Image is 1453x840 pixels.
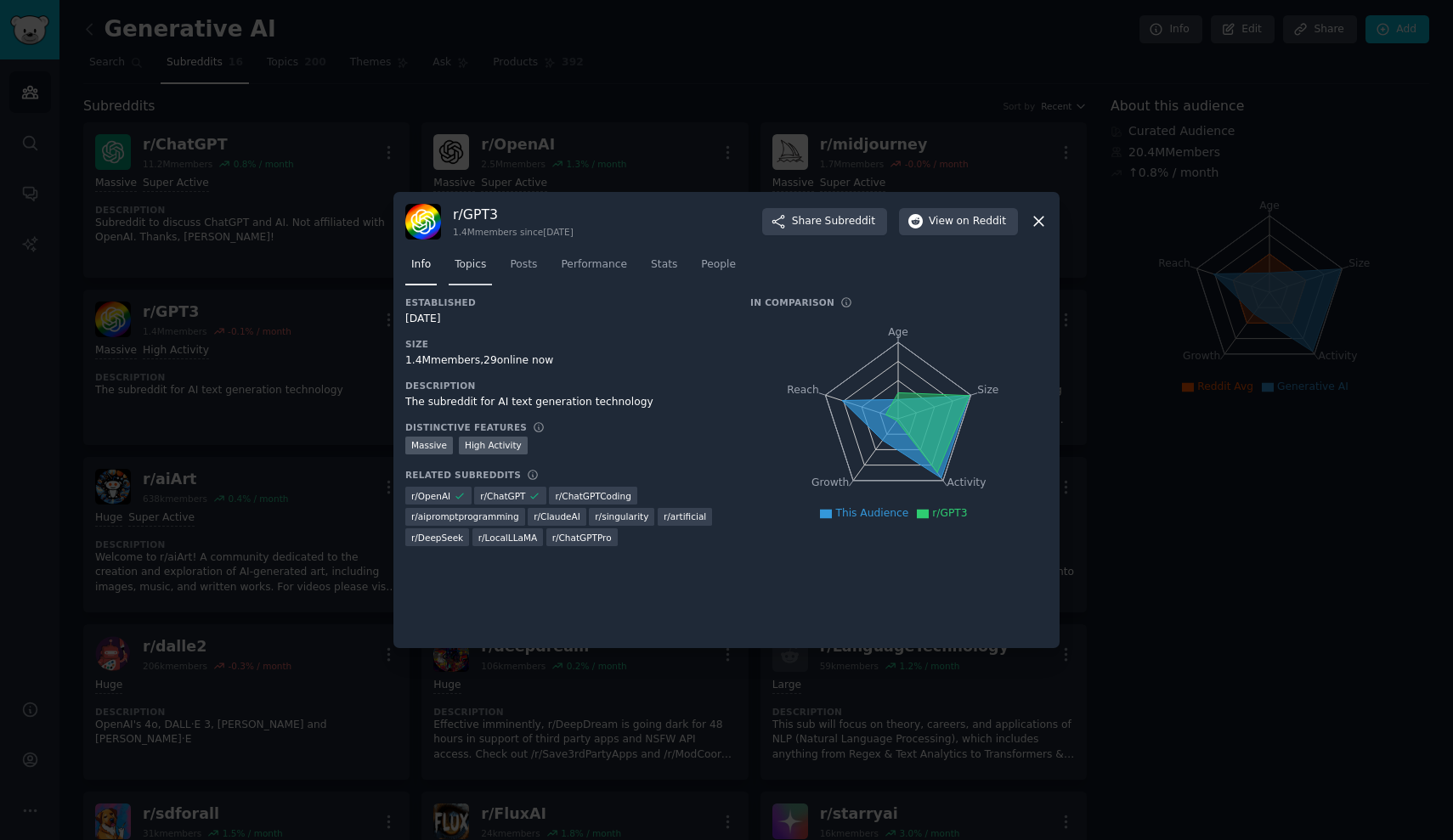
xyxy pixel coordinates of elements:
[977,383,998,395] tspan: Size
[792,214,875,229] span: Share
[947,476,987,488] tspan: Activity
[478,532,537,544] span: r/ LocalLLaMA
[595,510,648,522] span: r/ singularity
[405,421,527,433] h3: Distinctive Features
[825,214,875,229] span: Subreddit
[405,469,521,481] h3: Related Subreddits
[411,490,450,502] span: r/ OpenAI
[405,251,437,286] a: Info
[695,251,742,286] a: People
[405,296,726,308] h3: Established
[411,532,463,544] span: r/ DeepSeek
[929,214,1006,229] span: View
[405,380,726,392] h3: Description
[561,257,627,273] span: Performance
[449,251,492,286] a: Topics
[534,510,580,522] span: r/ ClaudeAI
[504,251,543,286] a: Posts
[453,206,574,223] h3: r/ GPT3
[552,532,612,544] span: r/ ChatGPTPro
[405,353,726,369] div: 1.4M members, 29 online now
[811,476,849,488] tspan: Growth
[459,437,528,454] div: High Activity
[455,257,486,273] span: Topics
[555,251,633,286] a: Performance
[651,257,677,273] span: Stats
[762,208,887,235] button: ShareSubreddit
[750,296,834,308] h3: In Comparison
[510,257,537,273] span: Posts
[701,257,736,273] span: People
[405,312,726,327] div: [DATE]
[645,251,683,286] a: Stats
[899,208,1018,235] button: Viewon Reddit
[405,204,441,240] img: GPT3
[787,383,819,395] tspan: Reach
[405,395,726,410] div: The subreddit for AI text generation technology
[555,490,630,502] span: r/ ChatGPTCoding
[480,490,525,502] span: r/ ChatGPT
[453,226,574,238] div: 1.4M members since [DATE]
[405,338,726,350] h3: Size
[888,326,908,338] tspan: Age
[411,510,519,522] span: r/ aipromptprogramming
[664,510,706,522] span: r/ artificial
[411,257,431,273] span: Info
[957,214,1006,229] span: on Reddit
[405,437,453,454] div: Massive
[932,507,967,519] span: r/GPT3
[835,507,908,519] span: This Audience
